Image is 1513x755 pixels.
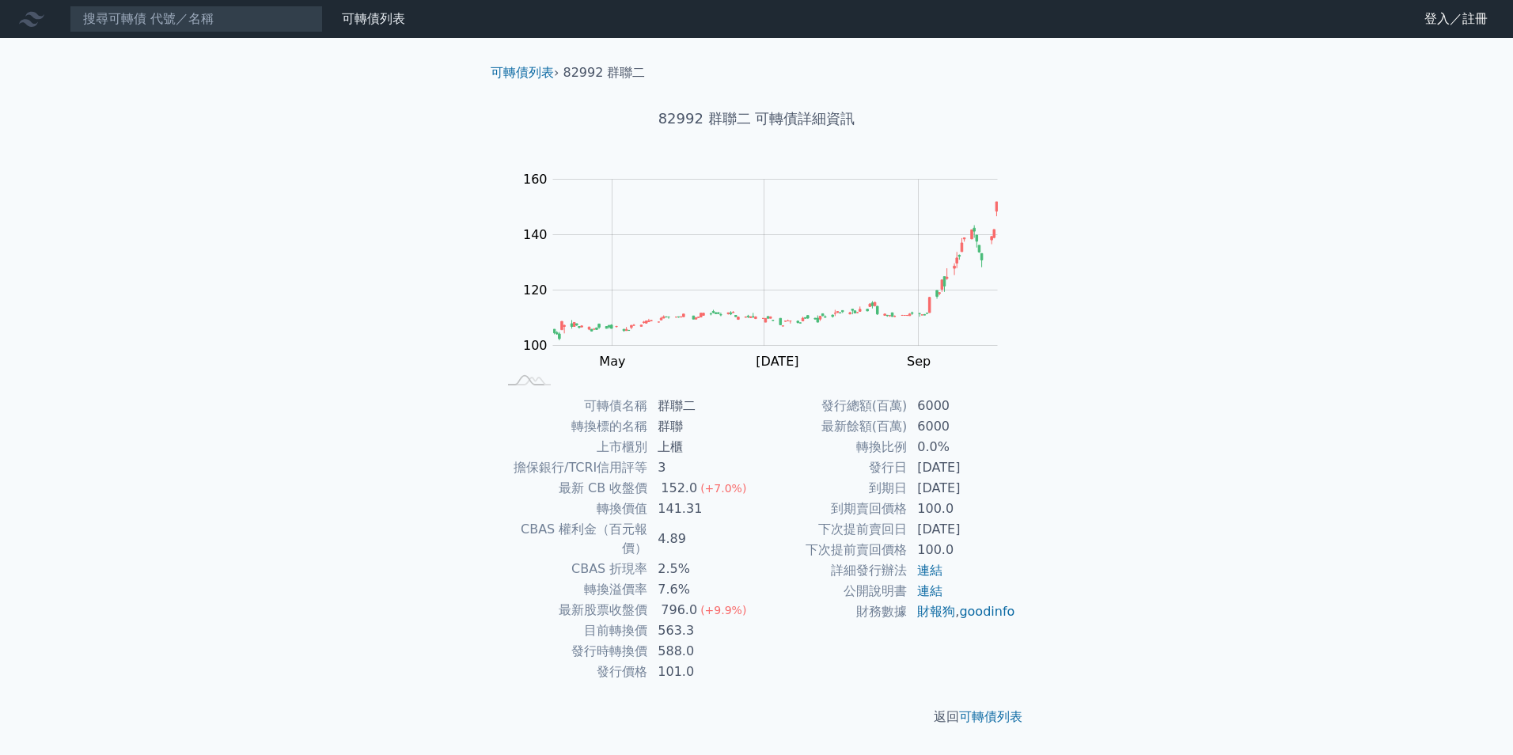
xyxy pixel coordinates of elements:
[599,354,625,369] tspan: May
[908,478,1016,499] td: [DATE]
[917,604,955,619] a: 財報狗
[648,396,756,416] td: 群聯二
[756,581,908,601] td: 公開說明書
[917,583,942,598] a: 連結
[1412,6,1500,32] a: 登入／註冊
[648,641,756,662] td: 588.0
[523,227,548,242] tspan: 140
[959,709,1022,724] a: 可轉債列表
[497,620,648,641] td: 目前轉換價
[648,416,756,437] td: 群聯
[648,620,756,641] td: 563.3
[497,396,648,416] td: 可轉債名稱
[756,519,908,540] td: 下次提前賣回日
[523,283,548,298] tspan: 120
[497,559,648,579] td: CBAS 折現率
[756,416,908,437] td: 最新餘額(百萬)
[478,708,1035,727] p: 返回
[497,499,648,519] td: 轉換價值
[756,457,908,478] td: 發行日
[908,396,1016,416] td: 6000
[908,519,1016,540] td: [DATE]
[908,457,1016,478] td: [DATE]
[756,560,908,581] td: 詳細發行辦法
[658,601,700,620] div: 796.0
[700,482,746,495] span: (+7.0%)
[497,579,648,600] td: 轉換溢價率
[908,540,1016,560] td: 100.0
[908,601,1016,622] td: ,
[563,63,646,82] li: 82992 群聯二
[756,396,908,416] td: 發行總額(百萬)
[497,478,648,499] td: 最新 CB 收盤價
[648,662,756,682] td: 101.0
[908,437,1016,457] td: 0.0%
[648,437,756,457] td: 上櫃
[497,519,648,559] td: CBAS 權利金（百元報價）
[756,540,908,560] td: 下次提前賣回價格
[648,457,756,478] td: 3
[756,499,908,519] td: 到期賣回價格
[523,338,548,353] tspan: 100
[523,172,548,187] tspan: 160
[478,108,1035,130] h1: 82992 群聯二 可轉債詳細資訊
[648,559,756,579] td: 2.5%
[497,600,648,620] td: 最新股票收盤價
[648,499,756,519] td: 141.31
[648,519,756,559] td: 4.89
[342,11,405,26] a: 可轉債列表
[756,354,798,369] tspan: [DATE]
[700,604,746,617] span: (+9.9%)
[658,479,700,498] div: 152.0
[491,63,559,82] li: ›
[491,65,554,80] a: 可轉債列表
[908,499,1016,519] td: 100.0
[756,437,908,457] td: 轉換比例
[497,641,648,662] td: 發行時轉換價
[908,416,1016,437] td: 6000
[497,437,648,457] td: 上市櫃別
[497,416,648,437] td: 轉換標的名稱
[917,563,942,578] a: 連結
[497,662,648,682] td: 發行價格
[553,202,997,340] g: Series
[70,6,323,32] input: 搜尋可轉債 代號／名稱
[515,172,1022,369] g: Chart
[959,604,1014,619] a: goodinfo
[756,601,908,622] td: 財務數據
[907,354,931,369] tspan: Sep
[497,457,648,478] td: 擔保銀行/TCRI信用評等
[756,478,908,499] td: 到期日
[648,579,756,600] td: 7.6%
